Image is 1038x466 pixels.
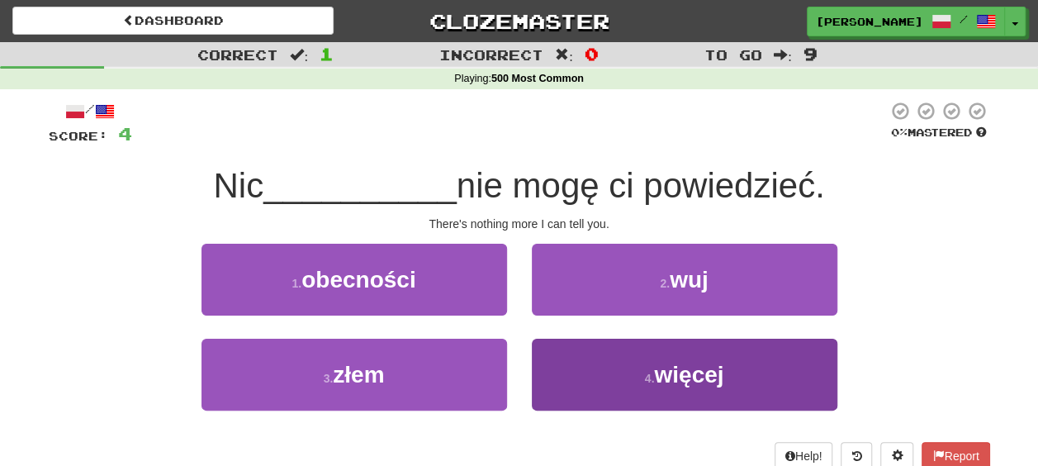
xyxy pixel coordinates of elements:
[654,362,723,388] span: więcej
[201,244,507,316] button: 1.obecności
[320,44,334,64] span: 1
[358,7,680,36] a: Clozemaster
[645,372,655,385] small: 4 .
[774,48,792,62] span: :
[290,48,308,62] span: :
[532,339,837,411] button: 4.więcej
[491,73,584,84] strong: 500 Most Common
[532,244,837,316] button: 2.wuj
[807,7,1005,36] a: [PERSON_NAME] /
[201,339,507,411] button: 3.złem
[291,277,301,290] small: 1 .
[660,277,670,290] small: 2 .
[333,362,384,388] span: złem
[49,216,990,232] div: There's nothing more I can tell you.
[439,46,543,63] span: Incorrect
[12,7,334,35] a: Dashboard
[816,14,923,29] span: [PERSON_NAME]
[960,13,968,25] span: /
[49,101,132,121] div: /
[891,126,908,139] span: 0 %
[197,46,278,63] span: Correct
[263,166,457,205] span: __________
[555,48,573,62] span: :
[213,166,263,205] span: Nic
[670,267,709,292] span: wuj
[803,44,818,64] span: 9
[324,372,334,385] small: 3 .
[49,129,108,143] span: Score:
[457,166,825,205] span: nie mogę ci powiedzieć.
[585,44,599,64] span: 0
[118,123,132,144] span: 4
[888,126,990,140] div: Mastered
[704,46,762,63] span: To go
[301,267,415,292] span: obecności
